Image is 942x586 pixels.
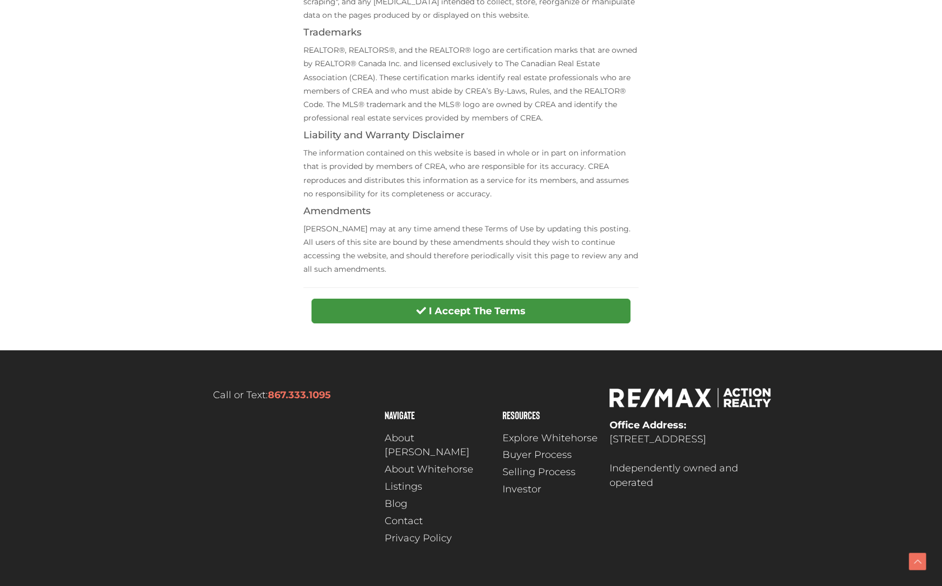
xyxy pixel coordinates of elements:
a: Blog [385,497,492,511]
a: Selling Process [502,465,599,479]
span: About Whitehorse [385,462,473,477]
span: Selling Process [502,465,576,479]
a: About [PERSON_NAME] [385,431,492,460]
a: Contact [385,514,492,528]
span: Investor [502,482,541,497]
h4: Amendments [303,206,639,217]
a: Investor [502,482,599,497]
p: REALTOR®, REALTORS®, and the REALTOR® logo are certification marks that are owned by REALTOR® Can... [303,44,639,125]
a: Listings [385,479,492,494]
a: Explore Whitehorse [502,431,599,446]
a: About Whitehorse [385,462,492,477]
p: Call or Text: [170,388,374,403]
p: The information contained on this website is based in whole or in part on information that is pro... [303,146,639,201]
span: Privacy Policy [385,531,452,546]
span: Buyer Process [502,448,572,462]
a: Buyer Process [502,448,599,462]
span: Contact [385,514,423,528]
h4: Resources [502,410,599,420]
h4: Trademarks [303,27,639,38]
p: [STREET_ADDRESS] Independently owned and operated [610,418,772,490]
span: Listings [385,479,422,494]
strong: I Accept The Terms [429,305,526,317]
span: Explore Whitehorse [502,431,598,446]
span: Blog [385,497,407,511]
h4: Liability and Warranty Disclaimer [303,130,639,141]
h4: Navigate [385,410,492,420]
a: 867.333.1095 [268,389,331,401]
strong: Office Address: [610,419,686,431]
button: I Accept The Terms [311,299,631,323]
p: [PERSON_NAME] may at any time amend these Terms of Use by updating this posting. All users of thi... [303,222,639,277]
a: Privacy Policy [385,531,492,546]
